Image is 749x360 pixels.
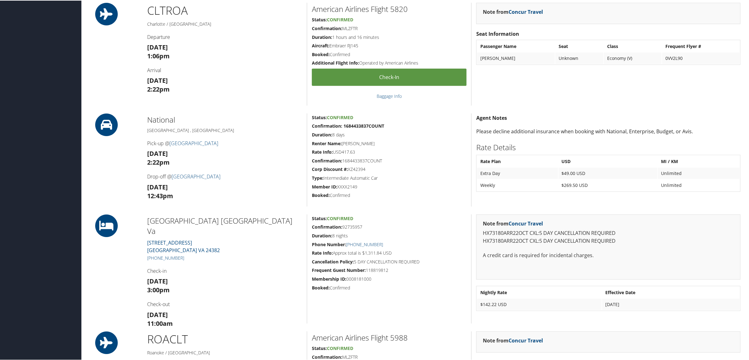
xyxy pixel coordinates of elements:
h5: Operated by American Airlines [312,59,467,66]
strong: Rate Info: [312,249,333,255]
td: Unlimited [658,179,740,190]
h1: ROA CLT [147,331,302,347]
h5: Confirmed [312,284,467,290]
h2: American Airlines Flight 5988 [312,332,467,342]
h5: 8 days [312,131,467,137]
a: Check-in [312,68,467,85]
a: Concur Travel [509,220,543,226]
strong: 2:22pm [147,157,170,166]
h5: Roanoke / [GEOGRAPHIC_DATA] [147,349,302,355]
strong: Duration: [312,232,332,238]
strong: Membership ID: [312,275,346,281]
h5: USD417.63 [312,148,467,155]
strong: Status: [312,16,327,22]
strong: Status: [312,345,327,351]
span: Confirmed [327,215,353,221]
strong: Note from [483,8,543,15]
h2: National [147,114,302,124]
strong: Type: [312,174,323,180]
span: Confirmed [327,16,353,22]
h4: Check-out [147,300,302,307]
a: [GEOGRAPHIC_DATA] [172,172,220,179]
h5: Confirmed [312,192,467,198]
th: MI / KM [658,155,740,167]
th: Frequent Flyer # [662,40,740,51]
h4: Check-in [147,267,302,274]
h5: XZ42394 [312,166,467,172]
strong: Note from [483,220,543,226]
strong: Note from [483,336,543,343]
strong: 1:06pm [147,51,170,60]
a: [GEOGRAPHIC_DATA] [169,139,218,146]
strong: [DATE] [147,149,168,157]
h5: Charlotte / [GEOGRAPHIC_DATA] [147,20,302,27]
strong: 2:22pm [147,84,170,93]
td: $49.00 USD [559,167,657,178]
h5: Confirmed [312,51,467,57]
h4: Pick-up @ [147,139,302,146]
a: [STREET_ADDRESS][GEOGRAPHIC_DATA] VA 24382 [147,239,220,253]
strong: Agent Notes [476,114,507,121]
h1: CLT ROA [147,2,302,18]
strong: Confirmation: [312,223,342,229]
a: Concur Travel [509,8,543,15]
td: $269.50 USD [559,179,657,190]
h5: Approx total is $1,311.84 USD [312,249,467,256]
th: Seat [555,40,603,51]
td: 0VV2L90 [662,52,740,63]
h5: 5 DAY CANCELLATION REQUIRED [312,258,467,264]
strong: Aircraft: [312,42,329,48]
td: Weekly [477,179,558,190]
strong: Booked: [312,284,330,290]
h5: 1 hours and 16 minutes [312,34,467,40]
h5: Embraer RJ145 [312,42,467,48]
h5: MLZFTR [312,353,467,360]
h4: Departure [147,33,302,40]
strong: [DATE] [147,310,168,318]
strong: Member ID: [312,183,337,189]
th: USD [559,155,657,167]
strong: Confirmation: [312,25,342,31]
h4: Arrival [147,66,302,73]
h5: 8 nights [312,232,467,238]
h5: [GEOGRAPHIC_DATA] , [GEOGRAPHIC_DATA] [147,127,302,133]
td: Unknown [555,52,603,63]
td: Unlimited [658,167,740,178]
td: [PERSON_NAME] [477,52,555,63]
h2: [GEOGRAPHIC_DATA] [GEOGRAPHIC_DATA] Va [147,215,302,236]
th: Nightly Rate [477,286,602,298]
strong: Frequent Guest Number: [312,267,366,273]
strong: 11:00am [147,319,173,327]
h4: Drop-off @ [147,172,302,179]
h5: XXXX2149 [312,183,467,189]
th: Passenger Name [477,40,555,51]
th: Rate Plan [477,155,558,167]
strong: Confirmation: [312,157,342,163]
h5: 92735957 [312,223,467,230]
strong: Corp Discount #: [312,166,348,172]
a: Baggage Info [377,93,402,98]
strong: Renter Name: [312,140,342,146]
h5: [PERSON_NAME] [312,140,467,146]
strong: Confirmation: [312,353,342,359]
p: Please decline additional insurance when booking with National, Enterprise, Budget, or Avis. [476,127,741,135]
td: Economy (V) [604,52,662,63]
h2: Rate Details [476,141,741,152]
strong: Additional Flight Info: [312,59,359,65]
h2: American Airlines Flight 5820 [312,3,467,14]
td: $142.22 USD [477,298,602,310]
strong: [DATE] [147,276,168,285]
p: A credit card is required for incidental charges. [483,251,734,259]
p: HX73180ARR22OCT CXL:5 DAY CANCELLATION REQUIRED HX73180ARR22OCT CXL:5 DAY CANCELLATION REQUIRED [483,229,734,245]
h5: 0008181000 [312,275,467,282]
th: Effective Date [602,286,740,298]
h5: 118819812 [312,267,467,273]
span: Confirmed [327,114,353,120]
strong: Duration: [312,131,332,137]
h5: 1684433837COUNT [312,157,467,163]
strong: Phone Number: [312,241,346,247]
h5: Intermediate Automatic Car [312,174,467,181]
th: Class [604,40,662,51]
strong: Status: [312,114,327,120]
strong: Booked: [312,51,330,57]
